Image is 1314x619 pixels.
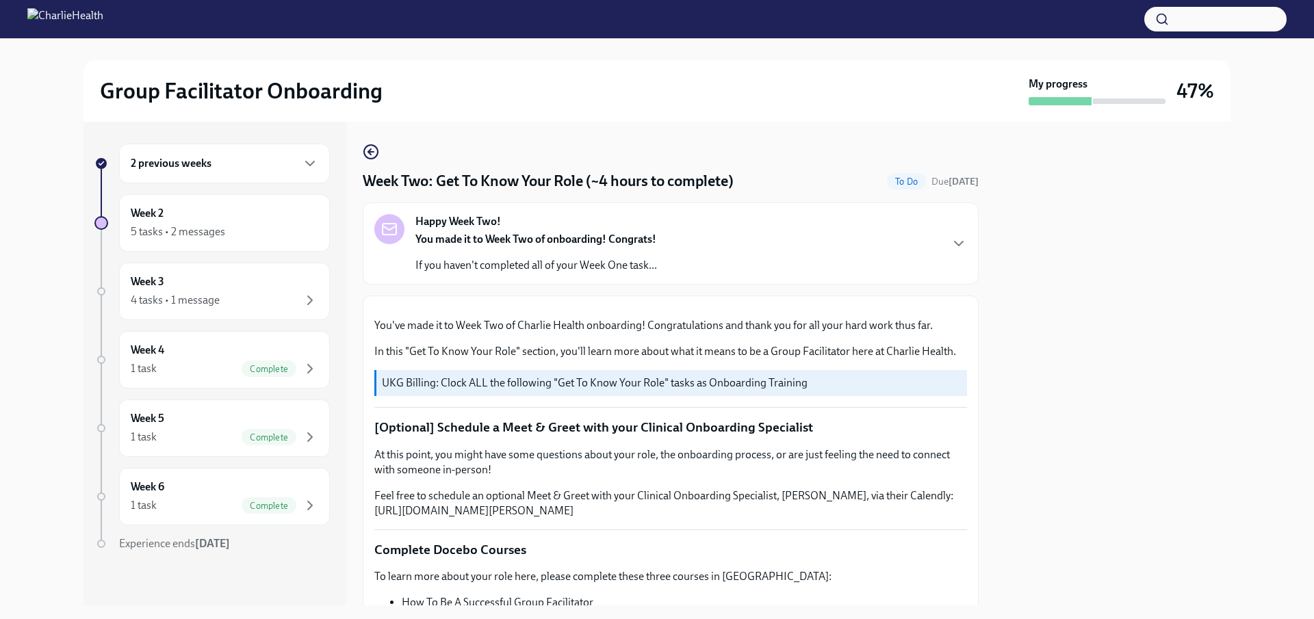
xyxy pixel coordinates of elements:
[27,8,103,30] img: CharlieHealth
[242,432,296,443] span: Complete
[402,595,967,610] li: How To Be A Successful Group Facilitator
[949,176,979,187] strong: [DATE]
[374,569,967,584] p: To learn more about your role here, please complete these three courses in [GEOGRAPHIC_DATA]:
[94,468,330,525] a: Week 61 taskComplete
[131,274,164,289] h6: Week 3
[131,430,157,445] div: 1 task
[131,343,164,358] h6: Week 4
[374,344,967,359] p: In this "Get To Know Your Role" section, you'll learn more about what it means to be a Group Faci...
[363,171,734,192] h4: Week Two: Get To Know Your Role (~4 hours to complete)
[1029,77,1087,92] strong: My progress
[1176,79,1214,103] h3: 47%
[374,447,967,477] p: At this point, you might have some questions about your role, the onboarding process, or are just...
[119,537,230,550] span: Experience ends
[374,488,967,518] p: Feel free to schedule an optional Meet & Greet with your Clinical Onboarding Specialist, [PERSON_...
[931,176,979,187] span: Due
[931,175,979,188] span: October 20th, 2025 10:00
[374,419,967,436] p: [Optional] Schedule a Meet & Greet with your Clinical Onboarding Specialist
[195,537,230,550] strong: [DATE]
[131,479,164,495] h6: Week 6
[374,318,967,333] p: You've made it to Week Two of Charlie Health onboarding! Congratulations and thank you for all yo...
[382,376,962,391] p: UKG Billing: Clock ALL the following "Get To Know Your Role" tasks as Onboarding Training
[242,501,296,511] span: Complete
[94,194,330,252] a: Week 25 tasks • 2 messages
[131,361,157,376] div: 1 task
[887,176,926,187] span: To Do
[131,411,164,426] h6: Week 5
[94,331,330,388] a: Week 41 taskComplete
[415,233,656,246] strong: You made it to Week Two of onboarding! Congrats!
[131,293,220,308] div: 4 tasks • 1 message
[242,364,296,374] span: Complete
[374,541,967,559] p: Complete Docebo Courses
[94,263,330,320] a: Week 34 tasks • 1 message
[131,206,164,221] h6: Week 2
[119,144,330,183] div: 2 previous weeks
[131,156,211,171] h6: 2 previous weeks
[415,258,657,273] p: If you haven't completed all of your Week One task...
[131,498,157,513] div: 1 task
[94,399,330,457] a: Week 51 taskComplete
[131,224,225,239] div: 5 tasks • 2 messages
[415,214,501,229] strong: Happy Week Two!
[100,77,383,105] h2: Group Facilitator Onboarding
